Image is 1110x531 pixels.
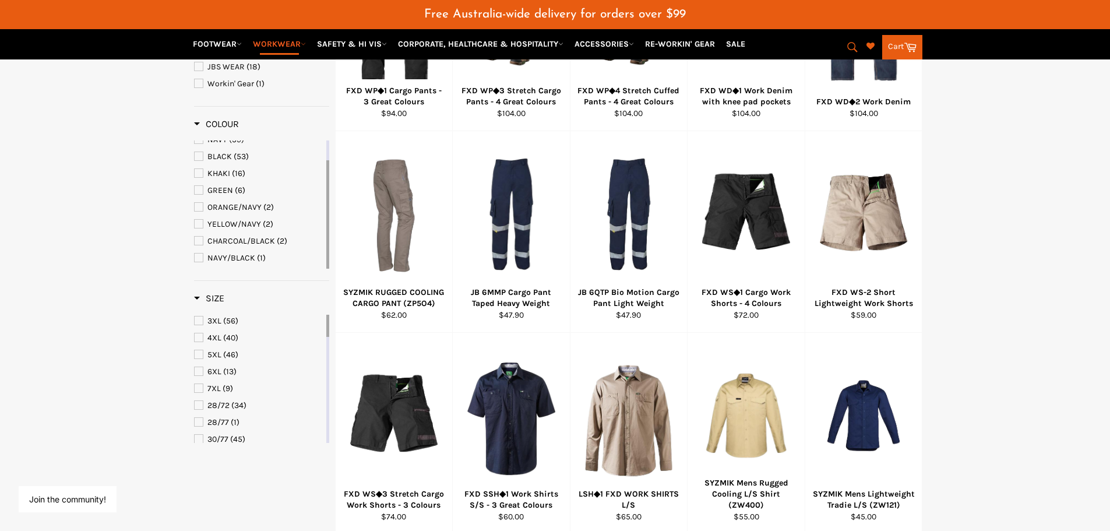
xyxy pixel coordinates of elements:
button: Join the community! [29,494,106,504]
a: CHARCOAL/BLACK [194,235,324,248]
a: JBS WEAR [194,61,329,73]
div: FXD SSH◆1 Work Shirts S/S - 3 Great Colours [460,488,563,511]
span: 30/77 [207,434,228,444]
a: SAFETY & HI VIS [312,34,392,54]
span: Colour [194,118,239,129]
span: BLACK [207,152,232,161]
div: FXD WS◆1 Cargo Work Shorts - 4 Colours [695,287,798,310]
div: FXD WD◆1 Work Denim with knee pad pockets [695,85,798,108]
span: NAVY [207,135,227,145]
div: FXD WS-2 Short Lightweight Work Shorts [812,287,915,310]
a: JB 6QTP Bio Motion Cargo Pant Light WeightJB 6QTP Bio Motion Cargo Pant Light Weight$47.90 [570,131,688,333]
a: 6XL [194,365,324,378]
a: 5XL [194,349,324,361]
span: Free Australia-wide delivery for orders over $99 [424,8,686,20]
span: (6) [235,185,245,195]
span: KHAKI [207,168,230,178]
div: FXD WP◆4 Stretch Cuffed Pants - 4 Great Colours [577,85,680,108]
span: (59) [229,135,244,145]
span: ORANGE/NAVY [207,202,262,212]
a: 4XL [194,332,324,344]
a: GREEN [194,184,324,197]
a: RE-WORKIN' GEAR [640,34,720,54]
span: (9) [223,384,233,393]
span: (34) [231,400,246,410]
span: (40) [223,333,238,343]
span: JBS WEAR [207,62,245,72]
span: (45) [230,434,245,444]
div: SYZMIK RUGGED COOLING CARGO PANT (ZP5O4) [343,287,445,310]
a: YELLOW/NAVY [194,218,324,231]
span: (2) [263,219,273,229]
span: (56) [223,316,238,326]
a: WORKWEAR [248,34,311,54]
span: (1) [256,79,265,89]
span: 6XL [207,367,221,377]
span: (2) [263,202,274,212]
span: CHARCOAL/BLACK [207,236,275,246]
a: 30/77 [194,433,324,446]
a: JB 6MMP Cargo Pant Taped Heavy WeightJB 6MMP Cargo Pant Taped Heavy Weight$47.90 [452,131,570,333]
span: 3XL [207,316,221,326]
a: NAVY/BLACK [194,252,324,265]
a: KHAKI [194,167,324,180]
span: YELLOW/NAVY [207,219,261,229]
a: Workin' Gear [194,78,329,90]
a: ORANGE/NAVY [194,201,324,214]
span: 28/77 [207,417,229,427]
div: JB 6QTP Bio Motion Cargo Pant Light Weight [577,287,680,310]
span: (2) [277,236,287,246]
div: SYZMIK Mens Lightweight Tradie L/S (ZW121) [812,488,915,511]
div: LSH◆1 FXD WORK SHIRTS L/S [577,488,680,511]
a: CORPORATE, HEALTHCARE & HOSPITALITY [393,34,568,54]
span: 28/72 [207,400,230,410]
span: (46) [223,350,238,360]
span: 4XL [207,333,221,343]
span: (1) [257,253,266,263]
a: 3XL [194,315,324,328]
a: SALE [721,34,750,54]
a: BLACK [194,150,324,163]
span: (13) [223,367,237,377]
span: GREEN [207,185,233,195]
span: 5XL [207,350,221,360]
div: FXD WP◆3 Stretch Cargo Pants - 4 Great Colours [460,85,563,108]
div: JB 6MMP Cargo Pant Taped Heavy Weight [460,287,563,310]
span: 7XL [207,384,221,393]
div: FXD WD◆2 Work Denim [812,96,915,107]
h3: Size [194,293,224,304]
a: ACCESSORIES [570,34,639,54]
a: FXD WS-2 Short Lightweight Work ShortsFXD WS-2 Short Lightweight Work Shorts$59.00 [805,131,922,333]
a: 28/77 [194,416,324,429]
div: FXD WP◆1 Cargo Pants - 3 Great Colours [343,85,445,108]
span: (53) [234,152,249,161]
span: Workin' Gear [207,79,254,89]
span: NAVY/BLACK [207,253,255,263]
a: 7XL [194,382,324,395]
span: (18) [246,62,260,72]
div: FXD WS◆3 Stretch Cargo Work Shorts - 3 Colours [343,488,445,511]
span: (16) [232,168,245,178]
span: (1) [231,417,239,427]
a: FOOTWEAR [188,34,246,54]
a: FXD WS◆1 Cargo Work Shorts - 4 ColoursFXD WS◆1 Cargo Work Shorts - 4 Colours$72.00 [687,131,805,333]
a: 28/72 [194,399,324,412]
a: SYZMIK RUGGED COOLING CARGO PANT (ZP5O4)SYZMIK RUGGED COOLING CARGO PANT (ZP5O4)$62.00 [335,131,453,333]
h3: Colour [194,118,239,130]
div: SYZMIK Mens Rugged Cooling L/S Shirt (ZW400) [695,477,798,511]
a: Cart [882,35,922,59]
